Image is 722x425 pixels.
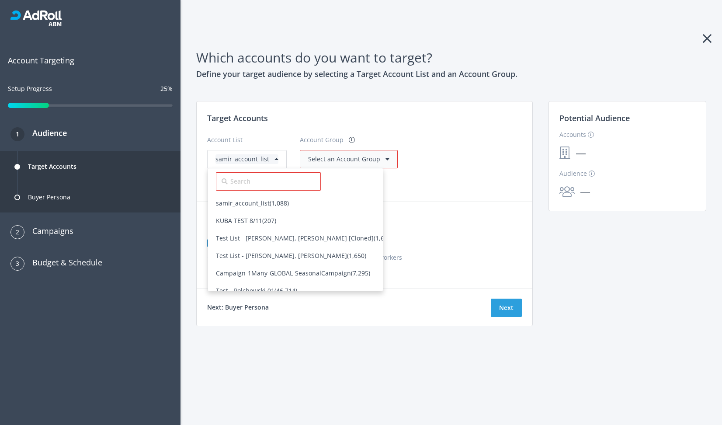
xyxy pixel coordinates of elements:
div: samir_account_list [215,154,278,164]
span: (7,295) [351,269,370,277]
h3: Target Accounts [207,112,522,124]
div: Account List [207,135,287,150]
span: Test List - [PERSON_NAME], [PERSON_NAME] [216,251,366,260]
span: samir_account_list [215,155,269,163]
div: Target Accounts [28,156,76,177]
span: Select an Account Group [308,155,380,163]
h3: General Exclusions [207,215,522,227]
h3: Budget & Schedule [24,256,102,268]
h3: Campaigns [24,225,73,237]
span: Account Targeting [8,54,173,66]
span: Campaign-1Many-GLOBAL-SeasonalCampaign [216,269,370,277]
span: (207) [262,216,276,225]
span: 1 [16,127,19,141]
button: Next [491,299,522,317]
span: 3 [16,257,19,271]
span: — [570,145,591,161]
label: Audience [559,169,595,178]
div: Please specify a Target Account Group [207,171,522,181]
span: — [575,184,596,200]
h1: Which accounts do you want to target? [196,47,706,68]
div: RollWorks [10,10,170,26]
span: (1,650) [347,251,366,260]
h4: Next: Buyer Persona [207,303,269,312]
span: Test List - [PERSON_NAME], [PERSON_NAME] [Cloned] [216,234,393,242]
h3: Define your target audience by selecting a Target Account List and an Account Group. [196,68,706,80]
input: Search [228,172,321,191]
span: (1,647) [374,234,393,242]
span: KUBA TEST 8/11 [216,216,276,225]
h3: Potential Audience [559,112,695,129]
span: (1,088) [270,199,289,207]
span: 2 [16,225,19,239]
span: (46,714) [274,286,297,295]
div: We will automatically exclude your competitors and coworkers [207,253,522,262]
div: Select an Account Group [308,154,389,164]
span: Test - Polchowski 01 [216,286,297,295]
div: Buyer Persona [28,187,70,208]
h3: Audience [24,127,67,139]
span: samir_account_list [216,199,289,207]
div: Account Group [300,135,344,150]
label: Accounts [559,130,594,139]
div: 25% [160,84,173,94]
div: Setup Progress [8,84,52,101]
